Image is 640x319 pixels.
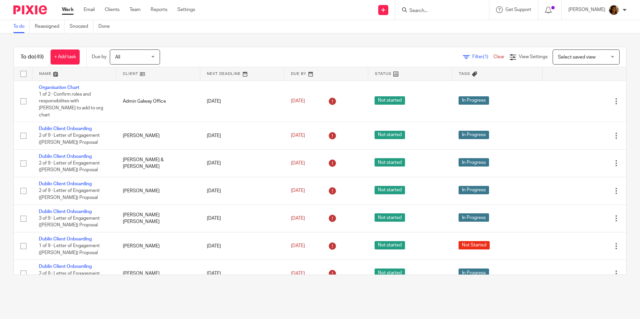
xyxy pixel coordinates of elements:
[116,232,200,260] td: [PERSON_NAME]
[200,149,284,177] td: [DATE]
[39,264,92,269] a: Dublin Client Onboarding
[62,6,74,13] a: Work
[609,5,619,15] img: Arvinder.jpeg
[70,20,93,33] a: Snoozed
[483,55,488,59] span: (1)
[459,241,490,249] span: Not Started
[39,85,79,90] a: Organisation Chart
[39,154,92,159] a: Dublin Client Onboarding
[200,260,284,287] td: [DATE]
[291,244,305,248] span: [DATE]
[39,244,100,255] span: 1 of 9 · Letter of Engagement ([PERSON_NAME]) Proposal
[375,186,405,194] span: Not started
[200,177,284,205] td: [DATE]
[459,213,489,222] span: In Progress
[375,96,405,105] span: Not started
[39,182,92,186] a: Dublin Client Onboarding
[375,158,405,167] span: Not started
[98,20,115,33] a: Done
[291,161,305,166] span: [DATE]
[375,131,405,139] span: Not started
[291,216,305,221] span: [DATE]
[39,209,92,214] a: Dublin Client Onboarding
[116,177,200,205] td: [PERSON_NAME]
[200,122,284,149] td: [DATE]
[200,232,284,260] td: [DATE]
[472,55,493,59] span: Filter
[558,55,595,60] span: Select saved view
[375,241,405,249] span: Not started
[130,6,141,13] a: Team
[291,189,305,193] span: [DATE]
[34,54,44,60] span: (49)
[291,133,305,138] span: [DATE]
[291,271,305,276] span: [DATE]
[459,269,489,277] span: In Progress
[375,269,405,277] span: Not started
[459,158,489,167] span: In Progress
[39,237,92,241] a: Dublin Client Onboarding
[92,54,106,60] p: Due by
[84,6,95,13] a: Email
[568,6,605,13] p: [PERSON_NAME]
[35,20,65,33] a: Reassigned
[409,8,469,14] input: Search
[375,213,405,222] span: Not started
[459,96,489,105] span: In Progress
[39,161,100,173] span: 2 of 9 · Letter of Engagement ([PERSON_NAME]) Proposal
[39,92,103,117] span: 1 of 2 · Confirm roles and responsibilites with [PERSON_NAME] to add to org chart
[39,271,100,283] span: 2 of 9 · Letter of Engagement ([PERSON_NAME]) Proposal
[116,122,200,149] td: [PERSON_NAME]
[105,6,119,13] a: Clients
[13,20,30,33] a: To do
[116,149,200,177] td: [PERSON_NAME] & [PERSON_NAME]
[505,7,531,12] span: Get Support
[39,216,100,228] span: 3 of 9 · Letter of Engagement ([PERSON_NAME]) Proposal
[200,81,284,122] td: [DATE]
[459,186,489,194] span: In Progress
[116,81,200,122] td: Admin Galway Office
[115,55,120,60] span: All
[116,260,200,287] td: [PERSON_NAME]
[116,205,200,232] td: [PERSON_NAME] [PERSON_NAME]
[20,54,44,61] h1: To do
[459,131,489,139] span: In Progress
[13,5,47,14] img: Pixie
[493,55,504,59] a: Clear
[151,6,167,13] a: Reports
[177,6,195,13] a: Settings
[459,72,470,76] span: Tags
[39,133,100,145] span: 2 of 9 · Letter of Engagement ([PERSON_NAME]) Proposal
[39,189,100,200] span: 2 of 9 · Letter of Engagement ([PERSON_NAME]) Proposal
[291,99,305,104] span: [DATE]
[519,55,548,59] span: View Settings
[200,205,284,232] td: [DATE]
[51,49,80,65] a: + Add task
[39,126,92,131] a: Dublin Client Onboarding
